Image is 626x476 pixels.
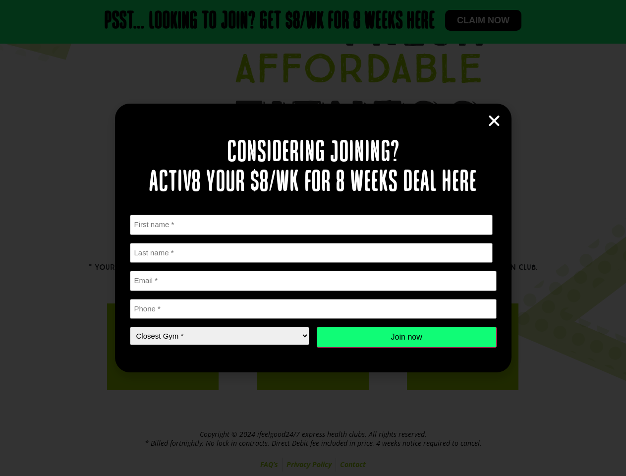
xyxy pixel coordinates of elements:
[130,215,493,235] input: First name *
[130,271,497,291] input: Email *
[317,327,497,348] input: Join now
[130,138,497,198] h2: Considering joining? Activ8 your $8/wk for 8 weeks deal here
[487,114,502,128] a: Close
[130,243,493,263] input: Last name *
[130,299,497,319] input: Phone *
